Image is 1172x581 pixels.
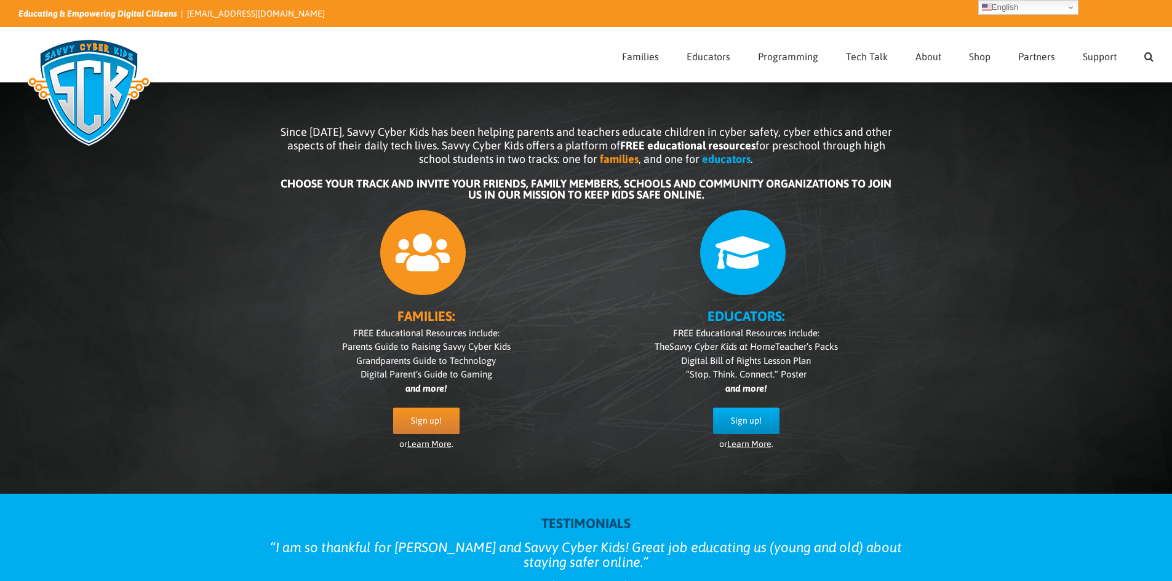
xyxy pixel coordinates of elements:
a: Partners [1018,28,1055,82]
span: , and one for [639,152,700,165]
span: The Teacher’s Packs [655,341,838,352]
b: families [600,152,639,165]
img: en [982,2,992,12]
span: Programming [758,52,818,61]
span: Grandparents Guide to Technology [356,355,496,366]
span: . [751,152,753,165]
a: Programming [758,28,818,82]
span: Partners [1018,52,1055,61]
span: Shop [969,52,991,61]
span: “Stop. Think. Connect.” Poster [686,369,807,379]
a: Shop [969,28,991,82]
a: Support [1083,28,1117,82]
strong: TESTIMONIALS [541,515,631,531]
a: Tech Talk [846,28,888,82]
b: educators [702,152,751,165]
a: Educators [687,28,730,82]
span: Sign up! [731,416,762,426]
a: Learn More [727,439,771,449]
span: Digital Bill of Rights Lesson Plan [681,355,811,366]
a: Learn More [407,439,452,449]
a: Search [1144,28,1154,82]
a: About [915,28,941,82]
i: Educating & Empowering Digital Citizens [18,9,177,18]
span: Families [622,52,659,61]
span: Support [1083,52,1117,61]
img: Savvy Cyber Kids Logo [18,31,159,154]
blockquote: I am so thankful for [PERSON_NAME] and Savvy Cyber Kids! Great job educating us (young and old) a... [266,540,906,569]
i: and more! [725,383,767,393]
a: Sign up! [713,408,779,434]
b: FAMILIES: [397,308,455,324]
span: Educators [687,52,730,61]
span: FREE Educational Resources include: [673,328,819,338]
a: [EMAIL_ADDRESS][DOMAIN_NAME] [187,9,325,18]
b: EDUCATORS: [708,308,784,324]
span: Since [DATE], Savvy Cyber Kids has been helping parents and teachers educate children in cyber sa... [281,125,892,165]
a: Families [622,28,659,82]
a: Sign up! [393,408,460,434]
span: or . [719,439,773,449]
span: Tech Talk [846,52,888,61]
b: CHOOSE YOUR TRACK AND INVITE YOUR FRIENDS, FAMILY MEMBERS, SCHOOLS AND COMMUNITY ORGANIZATIONS TO... [281,177,891,201]
span: FREE Educational Resources include: [353,328,500,338]
i: and more! [405,383,447,393]
span: Parents Guide to Raising Savvy Cyber Kids [342,341,511,352]
span: About [915,52,941,61]
span: Digital Parent’s Guide to Gaming [361,369,492,379]
span: Sign up! [411,416,442,426]
b: FREE educational resources [620,139,755,152]
i: Savvy Cyber Kids at Home [669,341,775,352]
span: or . [399,439,453,449]
nav: Main Menu [622,28,1154,82]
